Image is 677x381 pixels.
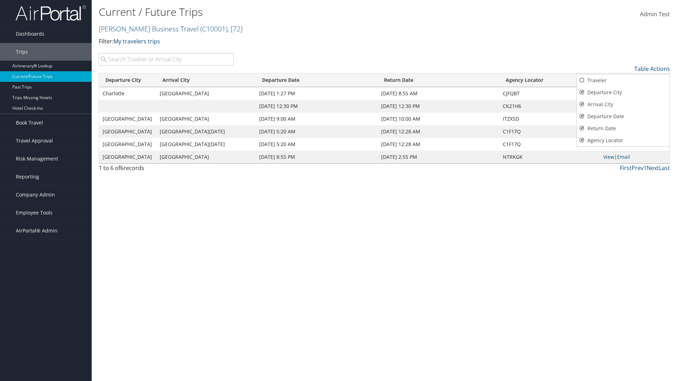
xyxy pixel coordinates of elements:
span: Dashboards [16,25,44,43]
span: Book Travel [16,114,43,132]
span: Travel Approval [16,132,53,150]
span: AirPortal® Admin [16,222,57,240]
span: Trips [16,43,28,61]
a: Departure Date [577,110,670,122]
span: Company Admin [16,186,55,204]
a: Agency Locator [577,134,670,146]
span: Reporting [16,168,39,186]
a: Departure City [577,86,670,98]
a: Arrival City [577,98,670,110]
a: Return Date [577,122,670,134]
span: Employee Tools [16,204,53,222]
img: airportal-logo.png [16,5,86,21]
a: Traveler [577,74,670,86]
span: Risk Management [16,150,58,168]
